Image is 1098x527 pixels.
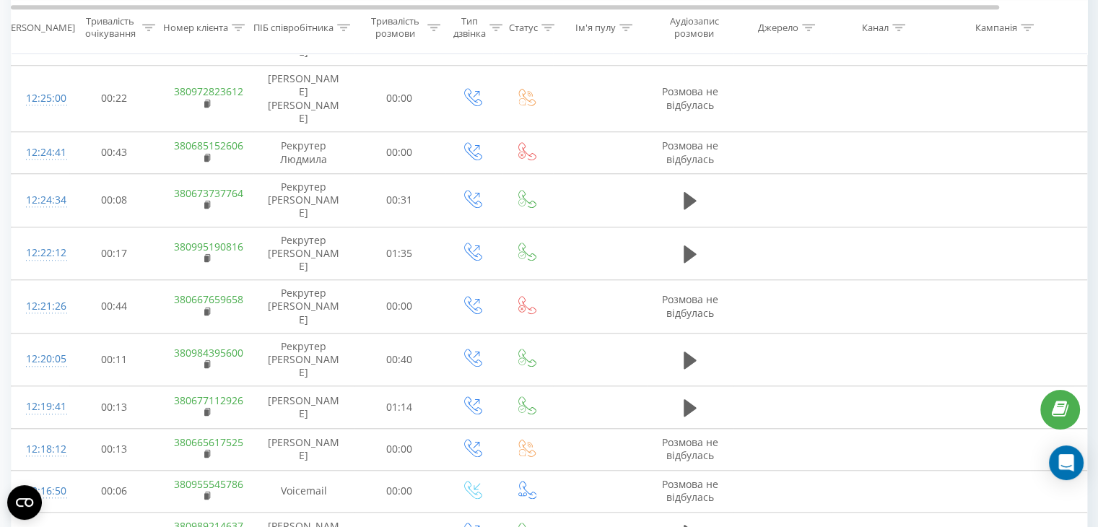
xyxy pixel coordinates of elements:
td: 00:00 [354,428,445,470]
div: 12:20:05 [26,345,55,373]
div: Кампанія [975,21,1017,33]
span: Розмова не відбулась [662,84,718,111]
td: Рекрутер [PERSON_NAME] [253,280,354,334]
td: 00:08 [69,174,160,227]
span: Розмова не відбулась [662,139,718,165]
td: 00:00 [354,66,445,132]
a: 380955545786 [174,477,243,491]
div: 12:22:12 [26,239,55,267]
a: 380677112926 [174,393,243,407]
td: 01:35 [354,227,445,280]
td: 00:40 [354,333,445,386]
td: 00:44 [69,280,160,334]
td: 00:00 [354,131,445,173]
div: Ім'я пулу [575,21,616,33]
td: 00:13 [69,386,160,428]
a: 380673737764 [174,186,243,200]
div: Тип дзвінка [453,15,486,40]
a: 380972823612 [174,84,243,98]
div: Канал [862,21,889,33]
div: 12:16:50 [26,477,55,505]
td: 00:00 [354,280,445,334]
td: 00:00 [354,470,445,512]
div: 12:25:00 [26,84,55,113]
td: [PERSON_NAME] [PERSON_NAME] [253,66,354,132]
div: ПІБ співробітника [253,21,334,33]
a: 380685152606 [174,139,243,152]
a: 380667659658 [174,292,243,306]
div: 12:21:26 [26,292,55,321]
div: 12:19:41 [26,393,55,421]
div: Тривалість розмови [367,15,424,40]
td: [PERSON_NAME] [253,428,354,470]
span: Розмова не відбулась [662,292,718,319]
span: Розмова не відбулась [662,435,718,462]
div: 12:18:12 [26,435,55,463]
div: Аудіозапис розмови [659,15,729,40]
div: 12:24:41 [26,139,55,167]
div: Джерело [758,21,798,33]
td: 00:11 [69,333,160,386]
td: 00:13 [69,428,160,470]
td: 00:43 [69,131,160,173]
button: Open CMP widget [7,485,42,520]
a: 380984395600 [174,346,243,360]
td: 00:17 [69,227,160,280]
td: 00:22 [69,66,160,132]
a: 380665617525 [174,435,243,449]
td: Рекрутер [PERSON_NAME] [253,227,354,280]
div: Тривалість очікування [82,15,139,40]
span: Розмова не відбулась [662,477,718,504]
a: 380995190816 [174,240,243,253]
td: Рекрутер Людмила [253,131,354,173]
div: Статус [509,21,538,33]
td: [PERSON_NAME] [253,386,354,428]
td: Рекрутер [PERSON_NAME] [253,333,354,386]
td: Рекрутер [PERSON_NAME] [253,174,354,227]
div: [PERSON_NAME] [2,21,75,33]
td: 00:06 [69,470,160,512]
td: 01:14 [354,386,445,428]
div: Open Intercom Messenger [1049,445,1084,480]
td: 00:31 [354,174,445,227]
div: 12:24:34 [26,186,55,214]
div: Номер клієнта [163,21,228,33]
td: Voicemail [253,470,354,512]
